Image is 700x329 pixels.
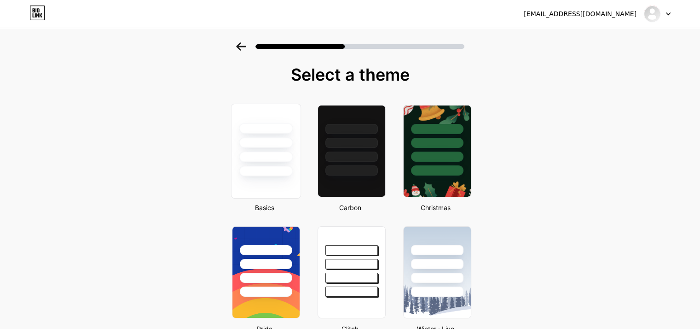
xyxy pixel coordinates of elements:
[315,203,386,212] div: Carbon
[229,203,300,212] div: Basics
[228,65,472,84] div: Select a theme
[643,5,661,23] img: dogovinhvuong
[400,203,471,212] div: Christmas
[524,9,636,19] div: [EMAIL_ADDRESS][DOMAIN_NAME]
